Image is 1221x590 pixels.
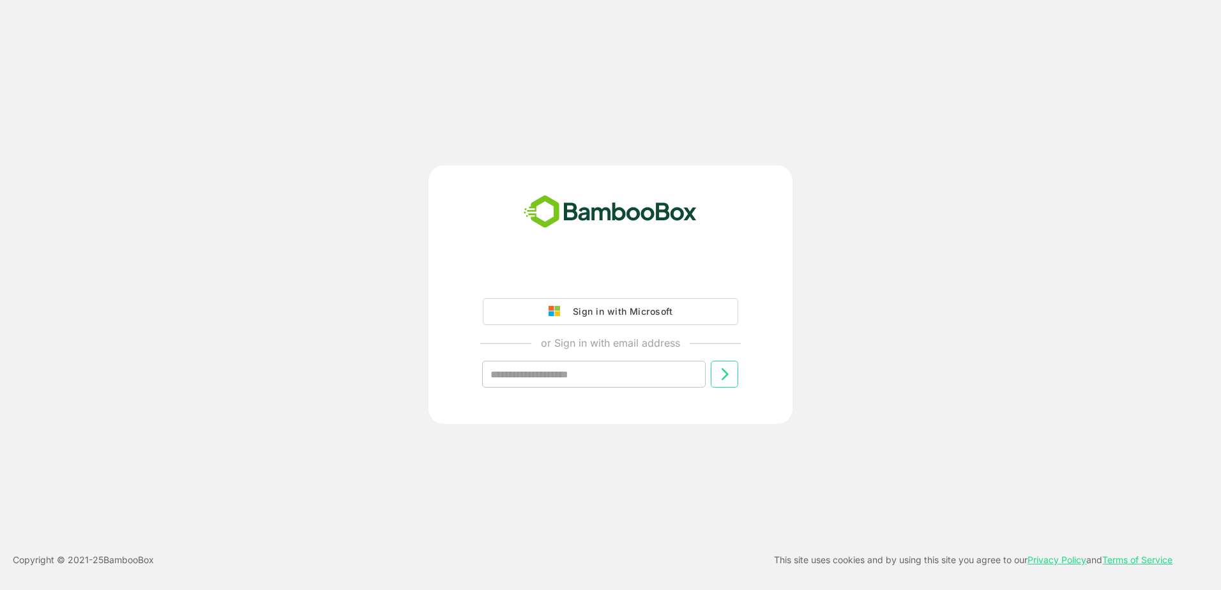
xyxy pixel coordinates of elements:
[1102,554,1172,565] a: Terms of Service
[541,335,680,351] p: or Sign in with email address
[13,552,154,568] p: Copyright © 2021- 25 BambooBox
[566,303,672,320] div: Sign in with Microsoft
[774,552,1172,568] p: This site uses cookies and by using this site you agree to our and
[1028,554,1086,565] a: Privacy Policy
[959,13,1208,144] iframe: Dialogboks for Log ind med Google
[549,306,566,317] img: google
[483,298,738,325] button: Sign in with Microsoft
[517,191,704,233] img: bamboobox
[476,262,745,291] iframe: Knap til Log ind med Google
